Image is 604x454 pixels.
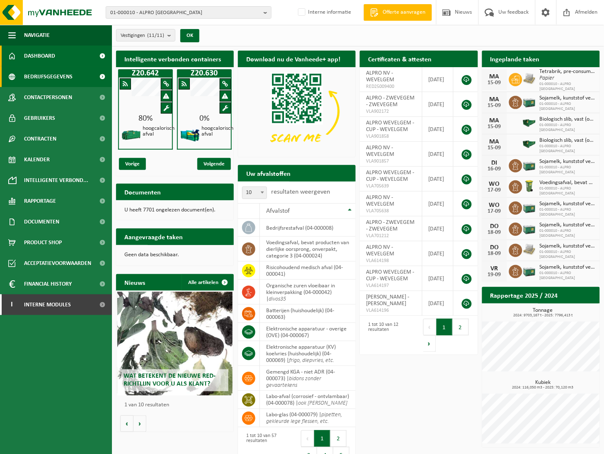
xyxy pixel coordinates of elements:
span: Contactpersonen [24,87,72,108]
span: Dashboard [24,46,55,66]
div: 19-09 [486,272,503,278]
span: Sojamelk, kunststof verpakking [540,264,596,271]
span: Volgende [197,158,231,170]
span: Voedingsafval, bevat producten van dierlijke oorsprong, onverpakt, categorie 3 [540,180,596,186]
td: labo-afval (corrosief - ontvlambaar) (04-000078) | [260,391,356,409]
span: ALPRO - ZWEVEGEM - ZWEVEGEM [366,95,415,108]
span: ALPRO WEVELGEM - CUP - WEVELGEM [366,269,414,282]
div: VR [486,265,503,272]
span: Documenten [24,211,59,232]
p: U heeft 7701 ongelezen document(en). [124,207,226,213]
button: Volgende [133,415,146,432]
h2: Intelligente verbonden containers [116,51,234,67]
span: 01-000010 - ALPRO [GEOGRAPHIC_DATA] [540,82,596,92]
span: Contracten [24,129,56,149]
span: 2024: 116,050 m3 - 2025: 70,120 m3 [486,386,600,390]
i: bidons zonder gevaartekens [266,376,321,388]
h2: Aangevraagde taken [116,228,191,245]
div: MA [486,138,503,145]
h2: Ingeplande taken [482,51,548,67]
h3: Tonnage [486,308,600,318]
img: HK-XS-16-GN-00 [522,137,536,151]
span: 01-000010 - ALPRO [GEOGRAPHIC_DATA] [540,228,596,238]
i: Papier [540,75,555,81]
label: Interne informatie [296,6,351,19]
i: pipetten, gekleurde lege flessen, etc. [266,412,342,425]
button: 01-000010 - ALPRO [GEOGRAPHIC_DATA] [106,6,272,19]
h3: Kubiek [486,380,600,390]
td: [DATE] [422,117,454,142]
td: [DATE] [422,92,454,117]
button: 1 [437,319,453,335]
img: PB-LB-0680-HPE-GN-01 [522,200,536,214]
td: [DATE] [422,192,454,216]
h1: Z20.630 [179,69,230,78]
button: Vestigingen(11/11) [116,29,175,41]
td: batterijen (huishoudelijk) (04-000063) [260,305,356,323]
label: resultaten weergeven [271,189,330,195]
span: Navigatie [24,25,50,46]
img: HK-XS-16-GN-00 [522,116,536,130]
td: [DATE] [422,167,454,192]
div: 18-09 [486,230,503,235]
span: VLA705639 [366,183,415,189]
span: 2024: 9703,167 t - 2025: 7796,413 t [486,313,600,318]
div: 18-09 [486,251,503,257]
p: Geen data beschikbaar. [124,252,226,258]
span: Gebruikers [24,108,55,129]
div: MA [486,96,503,103]
span: 01-000010 - ALPRO [GEOGRAPHIC_DATA] [540,165,596,175]
img: HK-XZ-20-GN-00 [121,125,142,146]
span: ALPRO NV - WEVELGEM [366,244,394,257]
span: 01-000010 - ALPRO [GEOGRAPHIC_DATA] [540,271,596,281]
h1: Z20.642 [120,69,171,78]
span: Sojamelk, kunststof verpakking [540,158,596,165]
div: 80% [119,114,172,123]
span: Intelligente verbond... [24,170,88,191]
div: 16-09 [486,166,503,172]
i: ook [PERSON_NAME] [298,401,347,407]
button: OK [180,29,199,42]
span: VLA701212 [366,233,415,239]
span: Sojamelk, kunststof verpakking [540,95,596,102]
span: ALPRO - ZWEVEGEM - ZWEVEGEM [366,219,415,232]
div: 15-09 [486,145,503,151]
button: 1 [314,430,330,447]
span: Afvalstof [266,208,290,214]
span: 01-000010 - ALPRO [GEOGRAPHIC_DATA] [110,7,260,19]
h2: Certificaten & attesten [360,51,440,67]
span: Sojamelk, kunststof verpakking [540,243,596,250]
a: Offerte aanvragen [364,4,432,21]
h2: Documenten [116,184,169,200]
div: MA [486,117,503,124]
td: [DATE] [422,142,454,167]
div: WO [486,181,503,187]
a: Wat betekent de nieuwe RED-richtlijn voor u als klant? [117,292,233,396]
span: Tetrabrik, pre-consumer [540,68,596,75]
span: Vorige [119,158,146,170]
span: ALPRO WEVELGEM - CUP - WEVELGEM [366,120,414,133]
span: Interne modules [24,294,71,315]
button: Previous [423,319,437,335]
h2: Nieuws [116,274,153,290]
h2: Uw afvalstoffen [238,165,299,181]
span: ALPRO NV - WEVELGEM [366,194,394,207]
button: 2 [453,319,469,335]
div: 0% [178,114,231,123]
img: LP-PA-00000-WDN-11 [522,243,536,257]
img: PB-LB-0680-HPE-GN-01 [522,221,536,235]
span: Sojamelk, kunststof verpakking [540,201,596,207]
span: 01-000010 - ALPRO [GEOGRAPHIC_DATA] [540,186,596,196]
td: voedingsafval, bevat producten van dierlijke oorsprong, onverpakt, categorie 3 (04-000024) [260,237,356,262]
td: [DATE] [422,216,454,241]
i: frigo, diepvries, etc. [289,357,334,364]
div: WO [486,202,503,209]
span: 01-000010 - ALPRO [GEOGRAPHIC_DATA] [540,250,596,260]
span: I [8,294,16,315]
h4: hoogcalorisch afval [143,126,175,137]
span: VLA901857 [366,158,415,165]
span: 01-000010 - ALPRO [GEOGRAPHIC_DATA] [540,207,596,217]
div: DO [486,244,503,251]
button: Next [423,335,436,352]
span: VLA901858 [366,133,415,140]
